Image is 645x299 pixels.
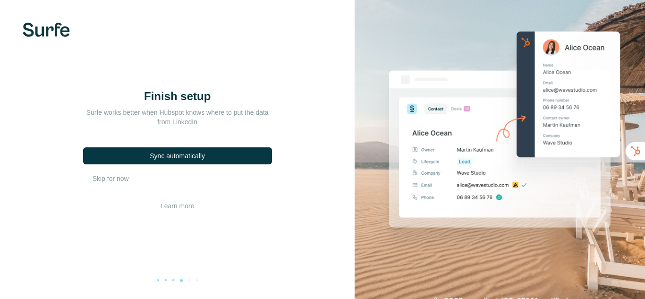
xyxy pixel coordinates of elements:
img: Surfe's logo [23,23,70,37]
button: Skip for now [93,174,129,183]
button: Sync automatically [83,147,272,164]
h1: Finish setup [83,89,272,104]
div: Sync automatically [150,151,205,161]
div: Surfe works better when Hubspot knows where to put the data from LinkedIn [83,108,272,127]
button: Learn more [161,201,195,211]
